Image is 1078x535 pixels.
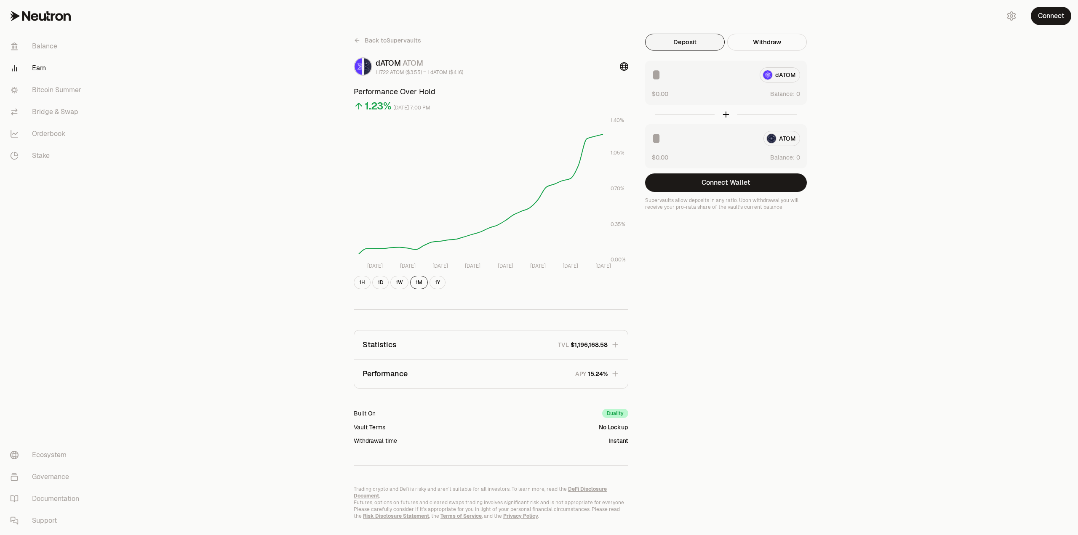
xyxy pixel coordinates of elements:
[430,276,446,289] button: 1Y
[354,330,628,359] button: StatisticsTVL$1,196,168.58
[355,58,362,75] img: dATOM Logo
[354,359,628,388] button: PerformanceAPY
[354,437,397,445] div: Withdrawal time
[652,89,668,98] button: $0.00
[611,185,624,192] tspan: 0.70%
[354,486,607,499] a: DeFi Disclosure Document
[503,513,538,519] a: Privacy Policy
[645,34,725,51] button: Deposit
[602,409,628,418] div: Duality
[3,145,91,167] a: Stake
[354,86,628,98] h3: Performance Over Hold
[595,263,611,269] tspan: [DATE]
[372,276,389,289] button: 1D
[354,34,421,47] a: Back toSupervaults
[611,149,624,156] tspan: 1.05%
[465,263,480,269] tspan: [DATE]
[390,276,408,289] button: 1W
[363,339,397,351] p: Statistics
[1031,7,1071,25] button: Connect
[376,57,463,69] div: dATOM
[611,256,626,263] tspan: 0.00%
[3,123,91,145] a: Orderbook
[365,36,421,45] span: Back to Supervaults
[354,423,385,431] div: Vault Terms
[3,79,91,101] a: Bitcoin Summer
[365,99,392,113] div: 1.23%
[530,263,546,269] tspan: [DATE]
[599,423,628,431] div: No Lockup
[770,153,795,162] span: Balance:
[611,221,625,228] tspan: 0.35%
[770,90,795,98] span: Balance:
[498,263,513,269] tspan: [DATE]
[376,69,463,76] div: 1.1722 ATOM ($3.55) = 1 dATOM ($4.16)
[410,276,428,289] button: 1M
[354,409,376,418] div: Built On
[571,341,608,349] span: $1,196,168.58
[403,58,423,68] span: ATOM
[354,499,628,519] p: Futures, options on futures and cleared swaps trading involves significant risk and is not approp...
[363,368,408,380] p: Performance
[354,276,371,289] button: 1H
[727,34,807,51] button: Withdraw
[3,101,91,123] a: Bridge & Swap
[3,488,91,510] a: Documentation
[608,437,628,445] div: Instant
[3,510,91,532] a: Support
[367,263,383,269] tspan: [DATE]
[432,263,448,269] tspan: [DATE]
[3,444,91,466] a: Ecosystem
[645,197,807,210] p: Supervaults allow deposits in any ratio. Upon withdrawal you will receive your pro-rata share of ...
[575,370,586,378] p: APY
[363,513,429,519] a: Risk Disclosure Statement
[611,117,624,124] tspan: 1.40%
[400,263,416,269] tspan: [DATE]
[364,58,371,75] img: ATOM Logo
[563,263,578,269] tspan: [DATE]
[3,35,91,57] a: Balance
[3,466,91,488] a: Governance
[393,103,430,113] div: [DATE] 7:00 PM
[440,513,482,519] a: Terms of Service
[558,341,569,349] p: TVL
[3,57,91,79] a: Earn
[645,173,807,192] button: Connect Wallet
[652,153,668,162] button: $0.00
[354,486,628,499] p: Trading crypto and Defi is risky and aren't suitable for all investors. To learn more, read the .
